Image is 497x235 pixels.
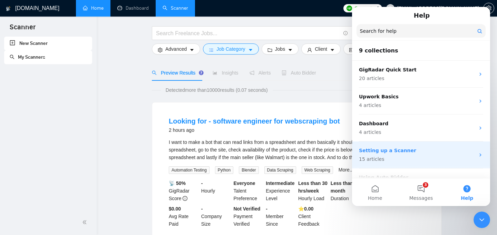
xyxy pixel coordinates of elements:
a: searchMy Scanners [10,54,45,60]
span: info-circle [343,31,348,36]
a: searchScanner [163,5,188,11]
span: user [388,6,393,11]
div: Tooltip anchor [198,70,204,76]
li: My Scanners [4,50,92,64]
b: Intermediate [266,180,294,186]
span: Detected more than 10000 results (0.07 seconds) [161,86,273,94]
div: Company Size [200,205,232,228]
button: folderJobscaret-down [262,43,299,55]
span: search [152,70,157,75]
span: Automation Testing [169,166,209,174]
span: Insights [213,70,238,76]
span: area-chart [213,70,217,75]
span: user [307,47,312,52]
span: robot [282,70,286,75]
b: - [201,206,203,212]
b: Everyone [234,180,255,186]
div: Hourly Load [297,179,329,202]
b: ⭐️ 0.00 [298,206,313,212]
b: Not Verified [234,206,261,212]
b: Less than 30 hrs/week [298,180,328,194]
a: homeHome [83,5,104,11]
span: caret-down [189,47,194,52]
span: Job Category [216,45,245,53]
b: - [201,180,203,186]
b: Less than 1 month [331,180,357,194]
span: folder [267,47,272,52]
li: New Scanner [4,37,92,50]
span: caret-down [288,47,293,52]
span: Data Scraping [264,166,296,174]
div: 2 hours ago [169,126,340,134]
a: More... [339,167,354,173]
span: Alerts [250,70,271,76]
span: info-circle [183,196,187,201]
div: Hourly [200,179,232,202]
button: idcardVendorcaret-down [343,43,386,55]
div: Payment Verified [232,205,265,228]
a: setting [483,6,494,11]
div: Member Since [264,205,297,228]
a: Looking for - software engineer for webscraping bot [169,117,340,125]
button: settingAdvancedcaret-down [152,43,200,55]
span: setting [484,6,494,11]
span: notification [250,70,254,75]
span: setting [158,47,163,52]
div: GigRadar Score [167,179,200,202]
img: logo [6,3,11,14]
button: barsJob Categorycaret-down [203,43,259,55]
a: dashboardDashboard [117,5,149,11]
b: - [266,206,267,212]
span: Connects: [354,4,375,12]
a: New Scanner [10,37,87,50]
iframe: Intercom live chat [352,7,490,206]
span: 0 [377,4,379,12]
div: Client Feedback [297,205,329,228]
span: Web Scraping [302,166,333,174]
span: Preview Results [152,70,202,76]
span: bars [209,47,214,52]
b: 📡 50% [169,180,186,186]
img: upwork-logo.png [347,6,352,11]
button: userClientcaret-down [301,43,341,55]
span: Jobs [275,45,285,53]
span: Python [215,166,233,174]
span: caret-down [330,47,335,52]
span: caret-down [248,47,253,52]
iframe: Intercom live chat [474,212,490,228]
span: Client [315,45,327,53]
div: Duration [329,179,362,202]
span: Advanced [165,45,187,53]
div: I want to make a bot that can read links from a spreadsheet and then basically it should be able ... [169,138,425,161]
b: $0.00 [169,206,181,212]
span: idcard [349,47,354,52]
div: Talent Preference [232,179,265,202]
span: double-left [82,219,89,226]
button: setting [483,3,494,14]
div: Experience Level [264,179,297,202]
div: Avg Rate Paid [167,205,200,228]
input: Search Freelance Jobs... [156,29,340,38]
span: Blender [239,166,259,174]
span: Auto Bidder [282,70,316,76]
span: Scanner [4,22,41,37]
